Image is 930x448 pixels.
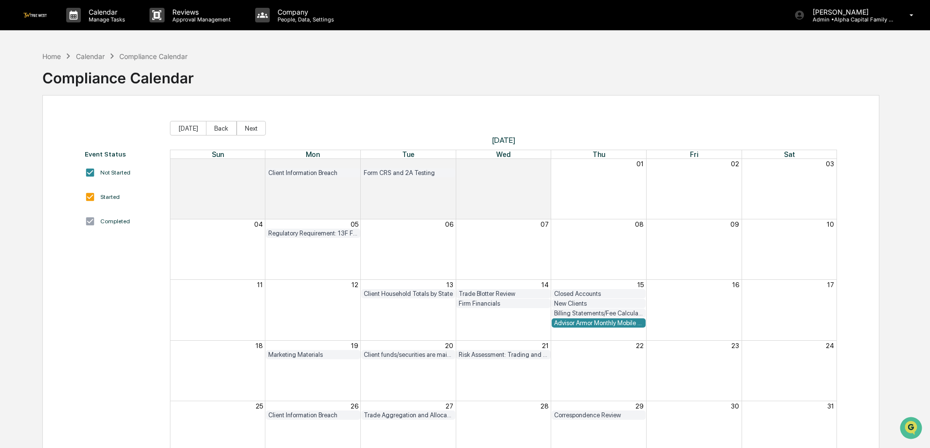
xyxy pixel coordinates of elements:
button: 28 [540,402,549,410]
div: Client Information Breach [268,411,358,419]
button: 10 [827,220,834,228]
span: Mon [306,150,320,158]
div: Home [42,52,61,60]
p: Admin • Alpha Capital Family Office [805,16,895,23]
button: 15 [637,281,644,289]
div: Marketing Materials [268,351,358,358]
iframe: Open customer support [899,416,925,442]
button: 24 [826,342,834,350]
button: 16 [732,281,739,289]
button: 31 [827,402,834,410]
span: Preclearance [19,123,63,133]
button: 27 [255,160,263,168]
p: Manage Tasks [81,16,130,23]
button: 29 [635,402,644,410]
p: People, Data, Settings [270,16,339,23]
div: Advisor Armor Monthly Mobile Applet Scan [554,319,644,327]
div: Client Information Breach [268,169,358,176]
button: 03 [826,160,834,168]
button: 26 [351,402,358,410]
div: Compliance Calendar [119,52,187,60]
div: Completed [100,218,130,225]
button: 17 [827,281,834,289]
a: 🖐️Preclearance [6,119,67,136]
div: We're available if you need us! [33,84,123,92]
div: Not Started [100,169,130,176]
span: Data Lookup [19,141,61,151]
button: Back [206,121,237,136]
span: Attestations [80,123,121,133]
div: Trade Aggregation and Allocation Policy in Compliance Manual [364,411,453,419]
button: Start new chat [166,78,177,89]
div: Risk Assessment: Trading and Investment Oversight [459,351,548,358]
div: 🔎 [10,142,18,150]
div: 🗄️ [71,124,78,132]
span: Pylon [97,165,118,173]
p: Company [270,8,339,16]
img: 1746055101610-c473b297-6a78-478c-a979-82029cc54cd1 [10,75,27,92]
div: Closed Accounts [554,290,644,297]
div: Trade Blotter Review [459,290,548,297]
span: Fri [690,150,698,158]
div: Billing Statements/Fee Calculations Report [554,310,644,317]
button: 18 [256,342,263,350]
span: Sat [784,150,795,158]
p: [PERSON_NAME] [805,8,895,16]
span: Tue [402,150,414,158]
div: New Clients [554,300,644,307]
button: [DATE] [170,121,206,136]
button: 06 [445,220,453,228]
button: 08 [635,220,644,228]
div: Event Status [85,150,160,158]
button: 30 [540,160,549,168]
a: 🗄️Attestations [67,119,125,136]
button: 07 [540,220,549,228]
button: 23 [731,342,739,350]
button: 01 [636,160,644,168]
button: 12 [352,281,358,289]
button: 22 [636,342,644,350]
button: 20 [445,342,453,350]
div: Calendar [76,52,105,60]
p: Reviews [165,8,236,16]
div: Client funds/securities are maintained with a Qualified Custodian [364,351,453,358]
span: [DATE] [170,136,837,145]
a: 🔎Data Lookup [6,137,65,155]
button: 05 [351,220,358,228]
div: Correspondence Review [554,411,644,419]
button: 02 [731,160,739,168]
div: Client Household Totals by State [364,290,453,297]
div: Start new chat [33,75,160,84]
div: 🖐️ [10,124,18,132]
div: Form CRS and 2A Testing [364,169,453,176]
div: Firm Financials [459,300,548,307]
button: 28 [350,160,358,168]
button: 21 [542,342,549,350]
button: 04 [254,220,263,228]
button: 27 [446,402,453,410]
button: 25 [256,402,263,410]
button: 14 [541,281,549,289]
button: 30 [731,402,739,410]
button: 19 [351,342,358,350]
div: Started [100,194,120,200]
span: Thu [593,150,605,158]
p: Approval Management [165,16,236,23]
button: 09 [730,220,739,228]
span: Sun [212,150,224,158]
div: Regulatory Requirement: 13F Filings DUE [268,230,358,237]
button: 29 [445,160,453,168]
button: 13 [446,281,453,289]
button: 11 [257,281,263,289]
p: How can we help? [10,20,177,36]
img: logo [23,13,47,17]
span: Wed [496,150,511,158]
a: Powered byPylon [69,165,118,173]
div: Compliance Calendar [42,61,194,87]
p: Calendar [81,8,130,16]
button: Next [237,121,266,136]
